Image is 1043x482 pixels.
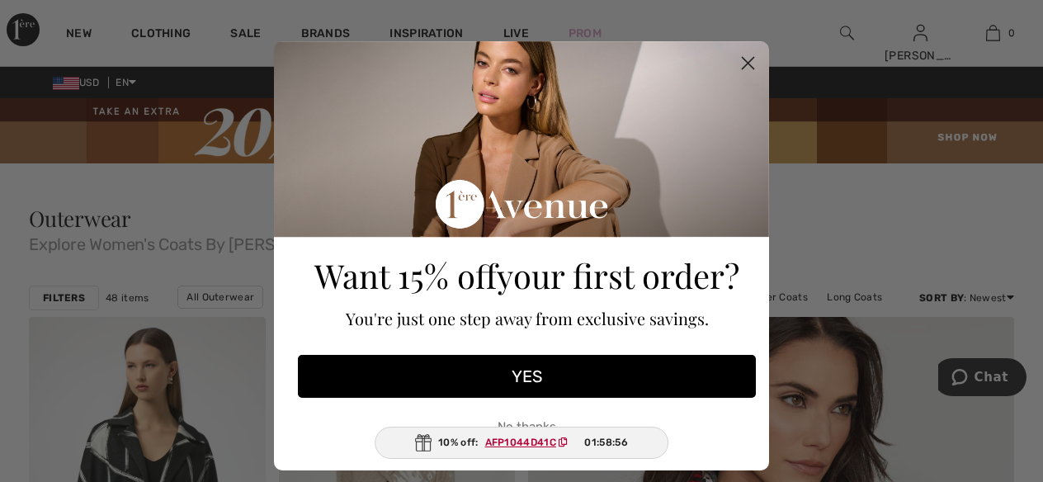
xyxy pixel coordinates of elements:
[584,435,627,450] span: 01:58:56
[298,406,756,447] button: No thanks
[485,437,556,448] ins: AFP1044D41C
[497,253,739,297] span: your first order?
[314,253,497,297] span: Want 15% off
[375,427,668,459] div: 10% off:
[36,12,70,26] span: Chat
[346,307,709,329] span: You're just one step away from exclusive savings.
[415,434,432,451] img: Gift.svg
[298,355,756,398] button: YES
[734,49,762,78] button: Close dialog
